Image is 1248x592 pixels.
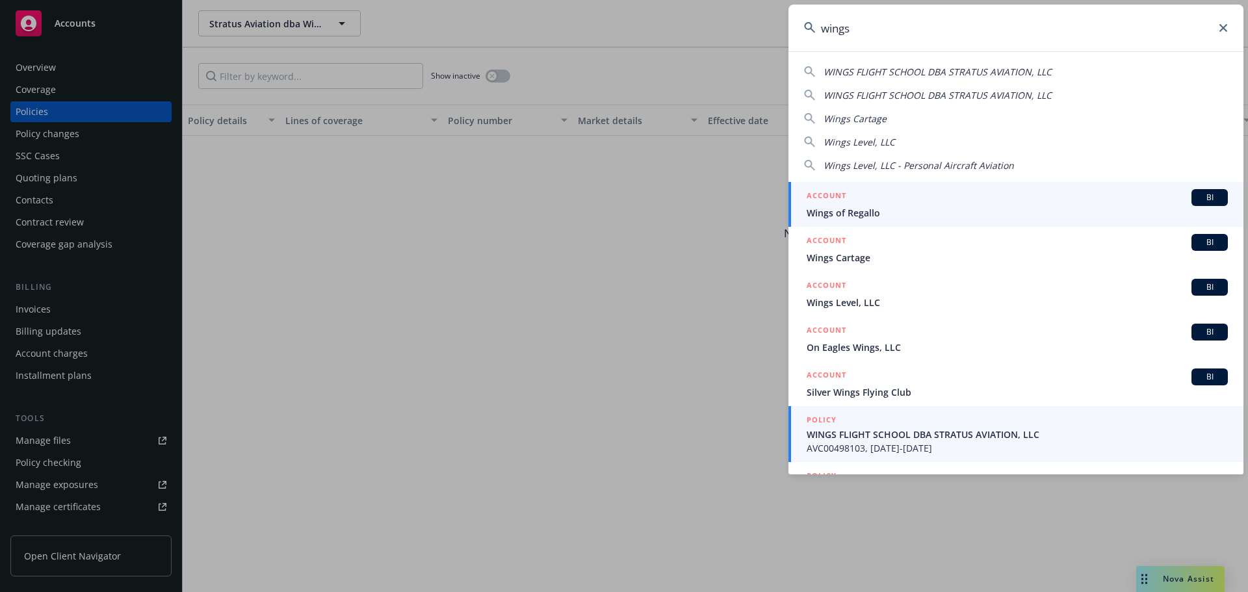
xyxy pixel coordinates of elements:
span: BI [1197,326,1223,338]
h5: ACCOUNT [807,234,846,250]
h5: ACCOUNT [807,368,846,384]
span: WINGS FLIGHT SCHOOL DBA STRATUS AVIATION, LLC [824,66,1052,78]
span: Wings Cartage [824,112,887,125]
h5: POLICY [807,469,837,482]
span: Wings Level, LLC [824,136,895,148]
span: BI [1197,371,1223,383]
span: Wings Level, LLC [807,296,1228,309]
span: Wings Level, LLC - Personal Aircraft Aviation [824,159,1014,172]
a: ACCOUNTBIOn Eagles Wings, LLC [788,316,1243,361]
a: ACCOUNTBIWings Cartage [788,227,1243,272]
a: POLICYWINGS FLIGHT SCHOOL DBA STRATUS AVIATION, LLCAVC00498103, [DATE]-[DATE] [788,406,1243,462]
h5: POLICY [807,413,837,426]
a: POLICY [788,462,1243,518]
span: BI [1197,281,1223,293]
a: ACCOUNTBIWings Level, LLC [788,272,1243,316]
span: BI [1197,237,1223,248]
h5: ACCOUNT [807,324,846,339]
h5: ACCOUNT [807,279,846,294]
span: WINGS FLIGHT SCHOOL DBA STRATUS AVIATION, LLC [807,428,1228,441]
span: WINGS FLIGHT SCHOOL DBA STRATUS AVIATION, LLC [824,89,1052,101]
a: ACCOUNTBIWings of Regallo [788,182,1243,227]
span: Wings Cartage [807,251,1228,264]
span: Silver Wings Flying Club [807,385,1228,399]
span: Wings of Regallo [807,206,1228,220]
a: ACCOUNTBISilver Wings Flying Club [788,361,1243,406]
span: AVC00498103, [DATE]-[DATE] [807,441,1228,455]
input: Search... [788,5,1243,51]
span: On Eagles Wings, LLC [807,341,1228,354]
span: BI [1197,192,1223,203]
h5: ACCOUNT [807,189,846,205]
